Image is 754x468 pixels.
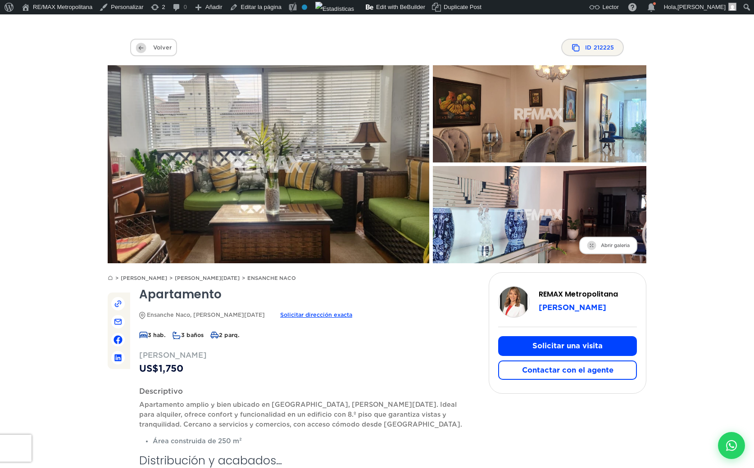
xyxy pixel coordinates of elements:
span: 3 hab. [139,332,166,338]
button: Solicitar una visita [498,336,637,355]
img: Copy Icon [571,43,581,52]
a: [PERSON_NAME][DATE] [175,275,245,281]
img: Apartamento en Ensanche Naco [91,55,445,273]
span: US$ [139,363,471,374]
img: Compartir en Facebook [114,335,123,344]
span: Volver [130,39,177,56]
span: 212225 [594,42,614,53]
img: Inicio [108,275,113,281]
span: Copiar enlace [111,297,125,310]
span: [PERSON_NAME] [139,350,471,361]
span: 1,750 [159,363,183,374]
span: 3 baños [173,332,204,338]
img: Compartir en Linkedin [114,354,122,361]
a: [PERSON_NAME] [121,275,173,281]
span: Ensanche Naco, [PERSON_NAME][DATE] [139,309,265,320]
img: Abrir galeria [587,241,596,250]
button: Contactar con el agente [498,360,637,380]
img: Icono de dirección [139,312,145,319]
div: Franklin Marte [498,286,530,318]
img: Apartamento en Ensanche Naco [422,162,657,269]
img: Apartamento en Ensanche Naco [422,61,657,168]
h1: Apartamento [139,288,222,300]
li: Área construida de 250 m² [153,436,471,446]
span: Solicitar dirección exacta [280,309,352,320]
h2: Descriptivo [139,388,471,395]
p: Apartamento amplio y bien ubicado en [GEOGRAPHIC_DATA], [PERSON_NAME][DATE]. Ideal para alquiler,... [139,400,471,429]
img: Volver [136,43,146,53]
span: [PERSON_NAME] [677,4,726,10]
h3: REMAX Metropolitana [539,291,637,298]
div: No indexar [302,4,307,10]
span: [PERSON_NAME] [539,303,606,312]
a: ENSANCHE NACO [247,275,296,281]
img: Copiar Enlace [114,299,123,308]
span: Abrir galeria [579,237,637,254]
span: ID [561,39,624,56]
img: Visitas de 48 horas. Haz clic para ver más estadísticas del sitio. [315,2,354,16]
img: Compartir por correo [114,317,123,326]
span: 2 parq. [210,332,240,338]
